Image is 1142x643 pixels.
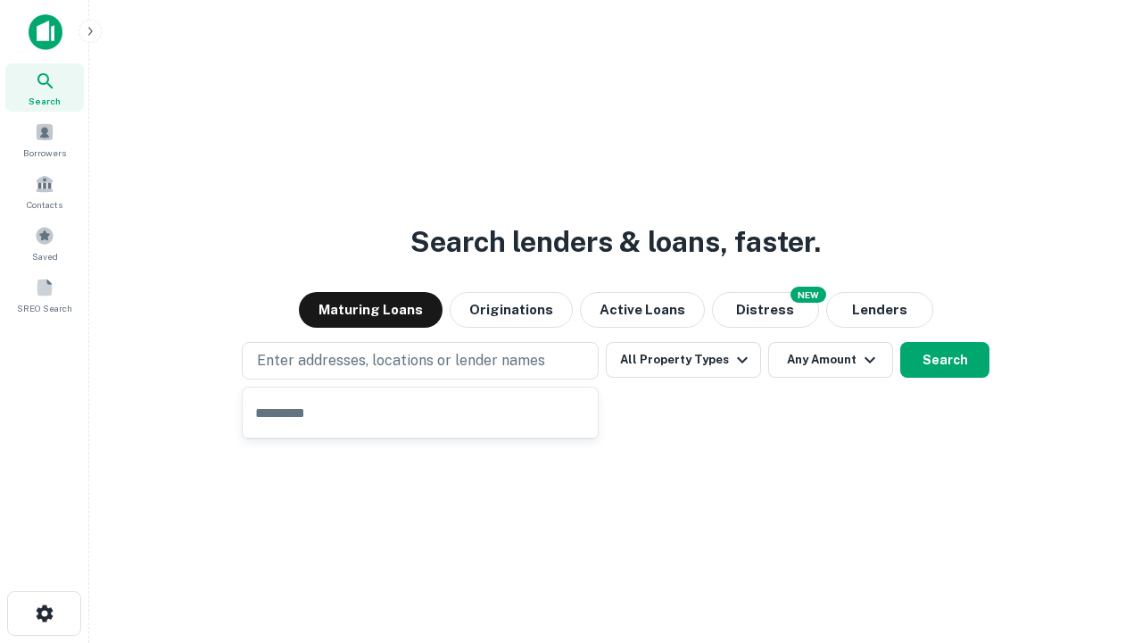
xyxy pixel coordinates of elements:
a: Borrowers [5,115,84,163]
span: Search [29,94,61,108]
a: Search [5,63,84,112]
span: SREO Search [17,301,72,315]
button: Any Amount [768,342,893,378]
button: Lenders [826,292,933,328]
button: All Property Types [606,342,761,378]
span: Borrowers [23,146,66,160]
div: NEW [790,287,826,303]
span: Contacts [27,197,62,212]
img: capitalize-icon.png [29,14,62,50]
button: Active Loans [580,292,705,328]
a: SREO Search [5,271,84,319]
a: Saved [5,219,84,267]
button: Search distressed loans with lien and other non-mortgage details. [712,292,819,328]
a: Contacts [5,167,84,215]
button: Search [900,342,989,378]
span: Saved [32,249,58,263]
iframe: Chat Widget [1053,500,1142,586]
h3: Search lenders & loans, faster. [410,221,821,263]
button: Maturing Loans [299,292,443,328]
button: Enter addresses, locations or lender names [242,342,599,380]
button: Originations [450,292,573,328]
p: Enter addresses, locations or lender names [257,350,545,372]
